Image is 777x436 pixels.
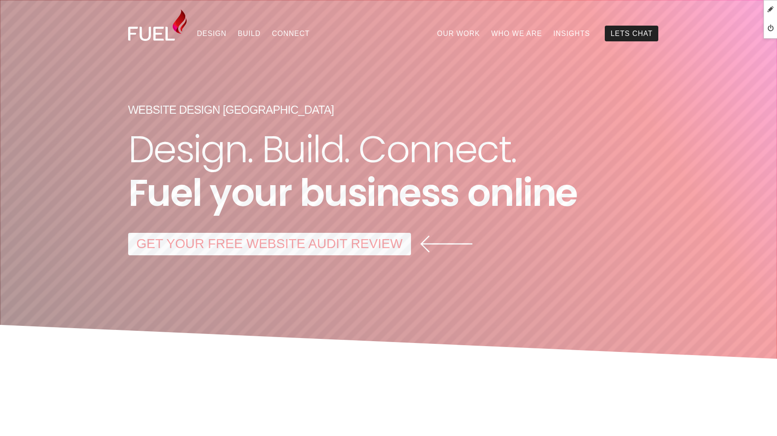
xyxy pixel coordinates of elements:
[548,26,596,41] a: Insights
[486,26,548,41] a: Who We Are
[266,26,315,41] a: Connect
[432,26,486,41] a: Our Work
[128,9,187,41] img: Fuel Design Ltd - Website design and development company in North Shore, Auckland
[605,26,658,41] a: Lets Chat
[232,26,266,41] a: Build
[192,26,232,41] a: Design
